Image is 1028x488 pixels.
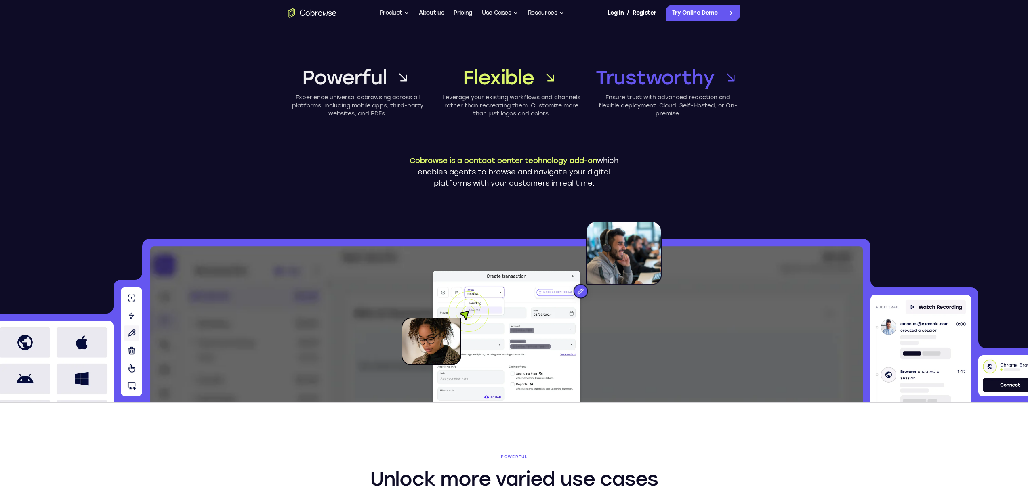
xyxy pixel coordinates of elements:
img: Agent tools [121,287,142,396]
span: Powerful [359,454,669,459]
img: Device info with connect button [978,355,1028,396]
span: Powerful [302,65,387,90]
a: Flexible [442,65,581,90]
span: Cobrowse is a contact center technology add-on [410,156,597,165]
a: Pricing [454,5,472,21]
img: Agent and customer interacting during a co-browsing session [430,269,583,402]
p: which enables agents to browse and navigate your digital platforms with your customers in real time. [403,155,625,189]
img: Blurry app dashboard [149,246,864,402]
a: Try Online Demo [666,5,740,21]
p: Experience universal cobrowsing across all platforms, including mobile apps, third-party websites... [288,94,427,118]
img: An agent with a headset [536,221,662,307]
span: Trustworthy [596,65,715,90]
p: Ensure trust with advanced redaction and flexible deployment: Cloud, Self-Hosted, or On-premise. [596,94,740,118]
span: / [627,8,629,18]
a: About us [419,5,444,21]
a: Log In [608,5,624,21]
button: Product [380,5,410,21]
a: Powerful [288,65,427,90]
a: Register [633,5,656,21]
a: Go to the home page [288,8,336,18]
a: Trustworthy [596,65,740,90]
button: Use Cases [482,5,518,21]
p: Leverage your existing workflows and channels rather than recreating them. Customize more than ju... [442,94,581,118]
img: Audit trail [870,295,971,402]
img: A customer holding their phone [402,291,489,365]
button: Resources [528,5,564,21]
span: Flexible [463,65,534,90]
